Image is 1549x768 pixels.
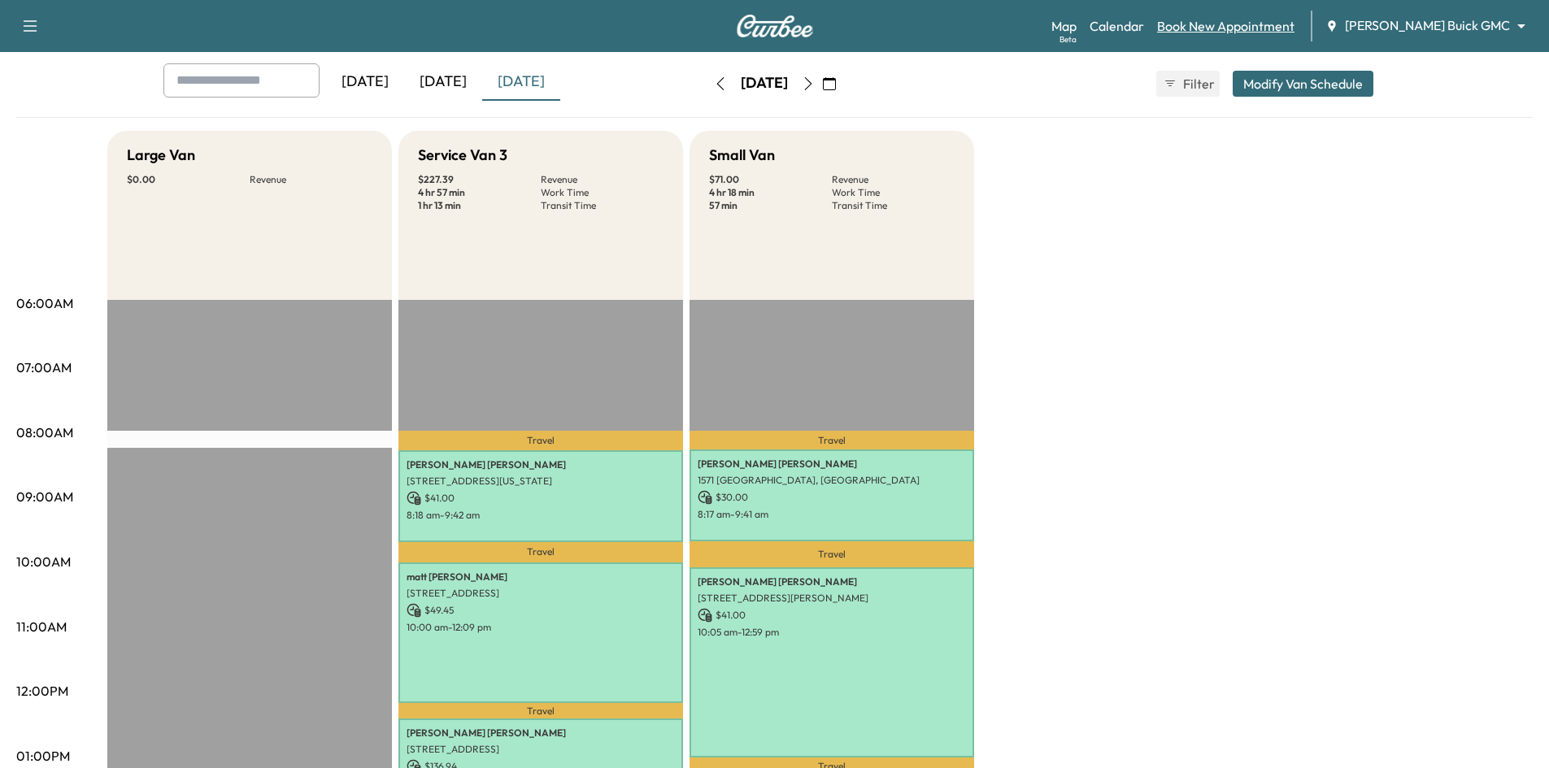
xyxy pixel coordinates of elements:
[127,144,195,167] h5: Large Van
[418,173,541,186] p: $ 227.39
[698,608,966,623] p: $ 41.00
[407,509,675,522] p: 8:18 am - 9:42 am
[407,475,675,488] p: [STREET_ADDRESS][US_STATE]
[698,458,966,471] p: [PERSON_NAME] [PERSON_NAME]
[1233,71,1373,97] button: Modify Van Schedule
[698,508,966,521] p: 8:17 am - 9:41 am
[398,703,683,718] p: Travel
[418,199,541,212] p: 1 hr 13 min
[832,173,955,186] p: Revenue
[709,199,832,212] p: 57 min
[16,552,71,571] p: 10:00AM
[407,621,675,634] p: 10:00 am - 12:09 pm
[709,186,832,199] p: 4 hr 18 min
[690,431,974,449] p: Travel
[1183,74,1212,93] span: Filter
[16,293,73,313] p: 06:00AM
[16,617,67,636] p: 11:00AM
[541,186,664,199] p: Work Time
[407,727,675,740] p: [PERSON_NAME] [PERSON_NAME]
[1157,16,1294,36] a: Book New Appointment
[1345,16,1510,35] span: [PERSON_NAME] Buick GMC
[698,626,966,639] p: 10:05 am - 12:59 pm
[698,474,966,487] p: 1571 [GEOGRAPHIC_DATA], [GEOGRAPHIC_DATA]
[407,458,675,471] p: [PERSON_NAME] [PERSON_NAME]
[16,358,72,377] p: 07:00AM
[418,186,541,199] p: 4 hr 57 min
[407,603,675,618] p: $ 49.45
[832,186,955,199] p: Work Time
[736,15,814,37] img: Curbee Logo
[709,173,832,186] p: $ 71.00
[127,173,250,186] p: $ 0.00
[690,541,974,567] p: Travel
[16,487,73,506] p: 09:00AM
[398,431,683,450] p: Travel
[698,592,966,605] p: [STREET_ADDRESS][PERSON_NAME]
[482,63,560,101] div: [DATE]
[404,63,482,101] div: [DATE]
[1051,16,1077,36] a: MapBeta
[407,743,675,756] p: [STREET_ADDRESS]
[1090,16,1144,36] a: Calendar
[250,173,372,186] p: Revenue
[418,144,507,167] h5: Service Van 3
[407,491,675,505] p: $ 41.00
[709,144,775,167] h5: Small Van
[407,571,675,584] p: matt [PERSON_NAME]
[832,199,955,212] p: Transit Time
[407,587,675,600] p: [STREET_ADDRESS]
[16,681,68,701] p: 12:00PM
[1059,33,1077,46] div: Beta
[541,199,664,212] p: Transit Time
[1156,71,1220,97] button: Filter
[698,490,966,505] p: $ 30.00
[398,542,683,562] p: Travel
[16,746,70,766] p: 01:00PM
[541,173,664,186] p: Revenue
[741,73,788,93] div: [DATE]
[326,63,404,101] div: [DATE]
[698,575,966,588] p: [PERSON_NAME] [PERSON_NAME]
[16,423,73,442] p: 08:00AM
